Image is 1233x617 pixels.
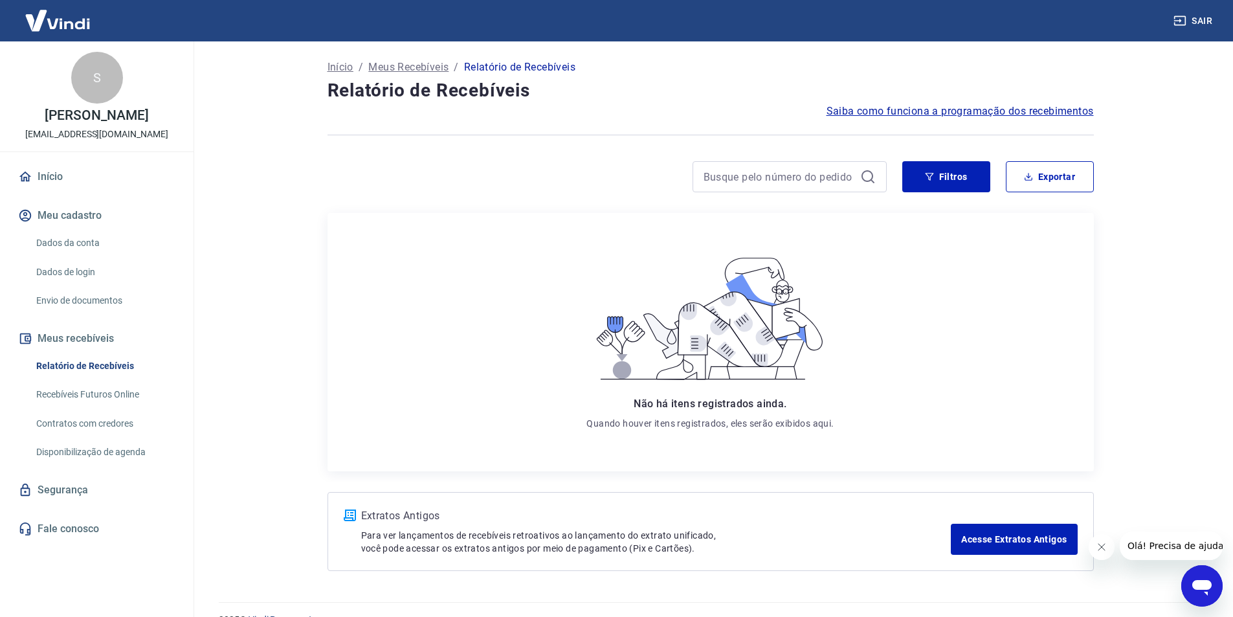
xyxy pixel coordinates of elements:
a: Acesse Extratos Antigos [951,524,1077,555]
input: Busque pelo número do pedido [704,167,855,186]
p: / [359,60,363,75]
p: / [454,60,458,75]
a: Saiba como funciona a programação dos recebimentos [827,104,1094,119]
span: Não há itens registrados ainda. [634,398,786,410]
p: [PERSON_NAME] [45,109,148,122]
a: Contratos com credores [31,410,178,437]
img: Vindi [16,1,100,40]
a: Dados de login [31,259,178,286]
iframe: Botão para abrir a janela de mensagens [1181,565,1223,607]
img: ícone [344,510,356,521]
h4: Relatório de Recebíveis [328,78,1094,104]
button: Filtros [902,161,990,192]
p: Extratos Antigos [361,508,951,524]
iframe: Fechar mensagem [1089,534,1115,560]
div: S [71,52,123,104]
a: Relatório de Recebíveis [31,353,178,379]
button: Sair [1171,9,1217,33]
a: Início [328,60,353,75]
a: Recebíveis Futuros Online [31,381,178,408]
p: Relatório de Recebíveis [464,60,575,75]
a: Fale conosco [16,515,178,543]
button: Exportar [1006,161,1094,192]
p: [EMAIL_ADDRESS][DOMAIN_NAME] [25,128,168,141]
a: Disponibilização de agenda [31,439,178,466]
span: Olá! Precisa de ajuda? [8,9,109,19]
a: Início [16,163,178,191]
p: Quando houver itens registrados, eles serão exibidos aqui. [586,417,834,430]
iframe: Mensagem da empresa [1120,532,1223,560]
button: Meu cadastro [16,201,178,230]
a: Meus Recebíveis [368,60,449,75]
button: Meus recebíveis [16,324,178,353]
a: Segurança [16,476,178,504]
p: Para ver lançamentos de recebíveis retroativos ao lançamento do extrato unificado, você pode aces... [361,529,951,555]
a: Envio de documentos [31,287,178,314]
a: Dados da conta [31,230,178,256]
